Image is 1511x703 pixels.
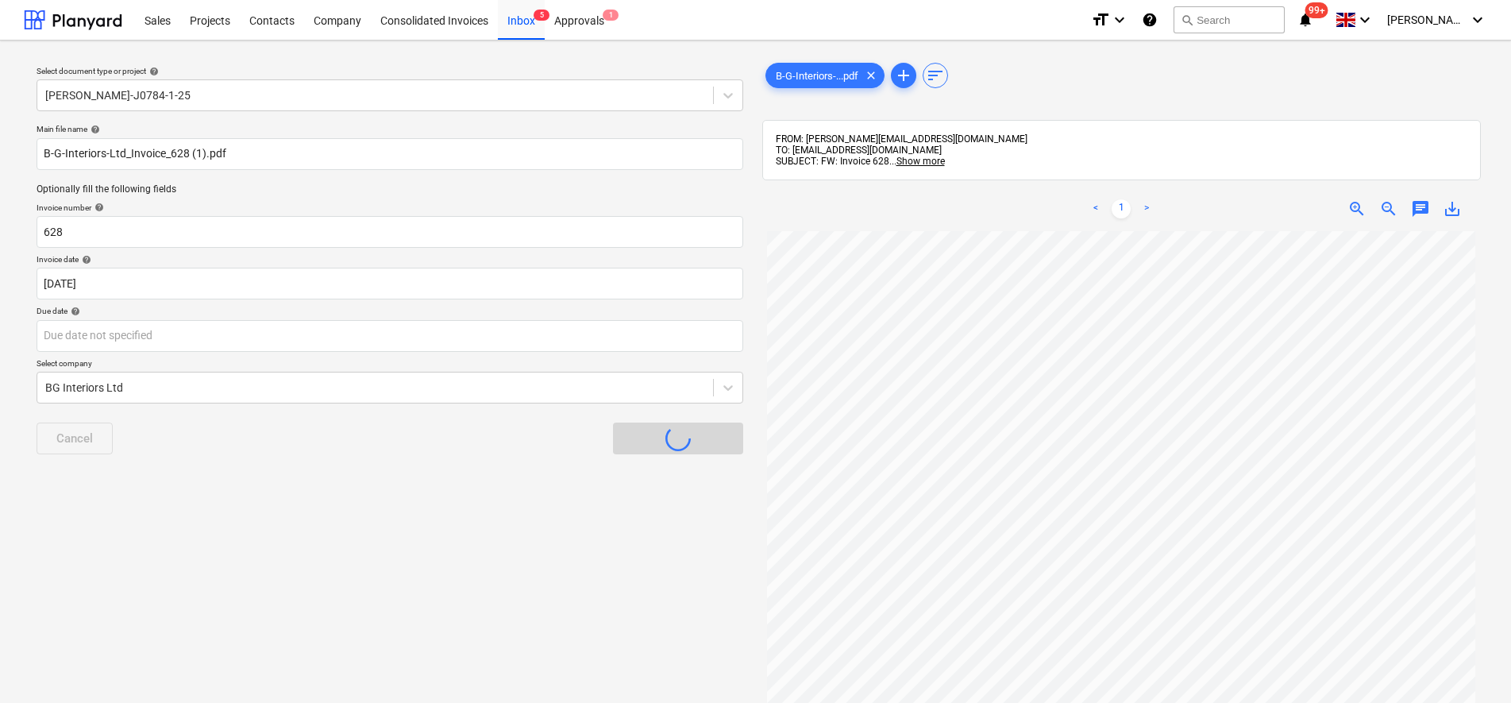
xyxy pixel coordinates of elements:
[1411,199,1430,218] span: chat
[776,156,889,167] span: SUBJECT: FW: Invoice 628
[862,66,881,85] span: clear
[1137,199,1156,218] a: Next page
[37,320,743,352] input: Due date not specified
[766,70,868,82] span: B-G-Interiors-...pdf
[1379,199,1398,218] span: zoom_out
[37,358,743,372] p: Select company
[603,10,619,21] span: 1
[37,268,743,299] input: Invoice date not specified
[889,156,945,167] span: ...
[534,10,549,21] span: 5
[776,133,1027,145] span: FROM: [PERSON_NAME][EMAIL_ADDRESS][DOMAIN_NAME]
[1086,199,1105,218] a: Previous page
[896,156,945,167] span: Show more
[1432,627,1511,703] iframe: Chat Widget
[37,138,743,170] input: Main file name
[37,216,743,248] input: Invoice number
[37,203,743,213] div: Invoice number
[37,254,743,265] div: Invoice date
[776,145,942,156] span: TO: [EMAIL_ADDRESS][DOMAIN_NAME]
[765,63,885,88] div: B-G-Interiors-...pdf
[1112,199,1131,218] a: Page 1 is your current page
[37,124,743,134] div: Main file name
[146,67,159,76] span: help
[91,203,104,212] span: help
[37,306,743,316] div: Due date
[894,66,913,85] span: add
[37,183,743,196] p: Optionally fill the following fields
[1443,199,1462,218] span: save_alt
[79,255,91,265] span: help
[1347,199,1366,218] span: zoom_in
[926,66,945,85] span: sort
[87,125,100,134] span: help
[37,66,743,76] div: Select document type or project
[67,307,80,316] span: help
